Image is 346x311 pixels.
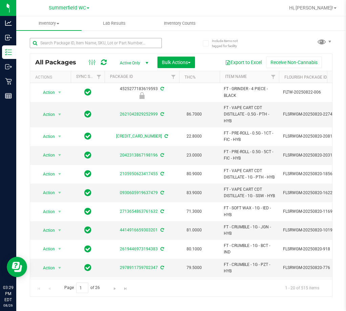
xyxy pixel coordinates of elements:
[159,247,164,251] span: Sync from Compliance System
[224,105,275,124] span: FT - VAPE CART CDT DISTILLATE - 0.5G - PTH - HYB
[56,263,64,273] span: select
[84,131,91,141] span: In Sync
[16,16,82,30] a: Inventory
[120,190,158,195] a: 0930605919637479
[110,74,133,79] a: Package ID
[56,150,64,160] span: select
[183,207,205,216] span: 71.3000
[224,262,275,274] span: FT - CRUMBLE - 1G - PZT - HYB
[159,153,164,158] span: Sync from Compliance System
[84,87,91,97] span: In Sync
[7,257,27,277] iframe: Resource center
[37,132,55,141] span: Action
[37,169,55,179] span: Action
[120,112,158,117] a: 2621042829252999
[183,131,205,141] span: 22.8000
[37,226,55,235] span: Action
[56,110,64,119] span: select
[82,16,147,30] a: Lab Results
[35,75,68,80] div: Actions
[84,109,91,119] span: In Sync
[183,169,205,179] span: 80.9000
[37,150,55,160] span: Action
[110,283,120,292] a: Go to the next page
[84,263,91,272] span: In Sync
[120,209,158,214] a: 2713654863761632
[37,244,55,254] span: Action
[56,207,64,216] span: select
[185,75,196,80] a: THC%
[162,60,191,65] span: Bulk Actions
[5,34,12,41] inline-svg: Inbound
[159,190,164,195] span: Sync from Compliance System
[5,20,12,26] inline-svg: Analytics
[212,38,246,48] span: Include items not tagged for facility
[84,207,91,216] span: In Sync
[159,209,164,214] span: Sync from Compliance System
[159,265,164,270] span: Sync from Compliance System
[37,188,55,198] span: Action
[104,92,180,99] div: Newly Received
[159,112,164,117] span: Sync from Compliance System
[5,63,12,70] inline-svg: Outbound
[168,71,179,83] a: Filter
[266,57,322,68] button: Receive Non-Cannabis
[183,225,205,235] span: 81.0000
[84,225,91,235] span: In Sync
[183,263,205,273] span: 79.5000
[183,188,205,198] span: 83.9000
[280,283,325,293] span: 1 - 20 of 515 items
[84,150,91,160] span: In Sync
[157,57,195,68] button: Bulk Actions
[76,283,88,293] input: 1
[147,16,212,30] a: Inventory Counts
[35,59,83,66] span: All Packages
[121,283,130,292] a: Go to the last page
[56,226,64,235] span: select
[5,78,12,85] inline-svg: Retail
[56,88,64,97] span: select
[155,20,205,26] span: Inventory Counts
[289,5,333,11] span: Hi, [PERSON_NAME]!
[84,244,91,254] span: In Sync
[3,303,13,308] p: 08/26
[56,188,64,198] span: select
[224,224,275,237] span: FT - CRUMBLE - 1G - JGN - HYB
[94,20,135,26] span: Lab Results
[93,71,105,83] a: Filter
[159,86,164,91] span: Sync from Compliance System
[104,86,180,99] div: 4525277183619593
[59,283,106,293] span: Page of 26
[37,263,55,273] span: Action
[37,110,55,119] span: Action
[49,5,86,11] span: Summerfield WC
[268,71,279,83] a: Filter
[224,243,275,255] span: FT - CRUMBLE - 1G - BCT - IND
[164,134,168,139] span: Sync from Compliance System
[183,109,205,119] span: 86.7000
[84,169,91,179] span: In Sync
[224,168,275,181] span: FT - VAPE CART CDT DISTILLATE - 1G - PTH - HYB
[56,132,64,141] span: select
[5,92,12,99] inline-svg: Reports
[224,86,275,99] span: FT - GRINDER - 4 PIECE - BLACK
[221,57,266,68] button: Export to Excel
[30,38,162,48] input: Search Package ID, Item Name, SKU, Lot or Part Number...
[76,74,102,79] a: Sync Status
[284,75,327,80] a: Flourish Package ID
[224,149,275,162] span: FT - PRE-ROLL - 0.5G - 5CT - FIC - HYB
[120,153,158,158] a: 2042313867198196
[224,186,275,199] span: FT - VAPE CART CDT DISTILLATE - 1G - SSW - HYB
[37,88,55,97] span: Action
[224,205,275,218] span: FT - SOFT WAX - 1G - IED - HYB
[159,171,164,176] span: Sync from Compliance System
[3,285,13,303] p: 03:29 PM EDT
[120,228,158,232] a: 4414916659303201
[56,169,64,179] span: select
[84,188,91,198] span: In Sync
[183,150,205,160] span: 23.0000
[56,244,64,254] span: select
[16,20,82,26] span: Inventory
[224,130,275,143] span: FT - PRE-ROLL - 0.5G - 1CT - FIC - HYB
[183,244,205,254] span: 80.1000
